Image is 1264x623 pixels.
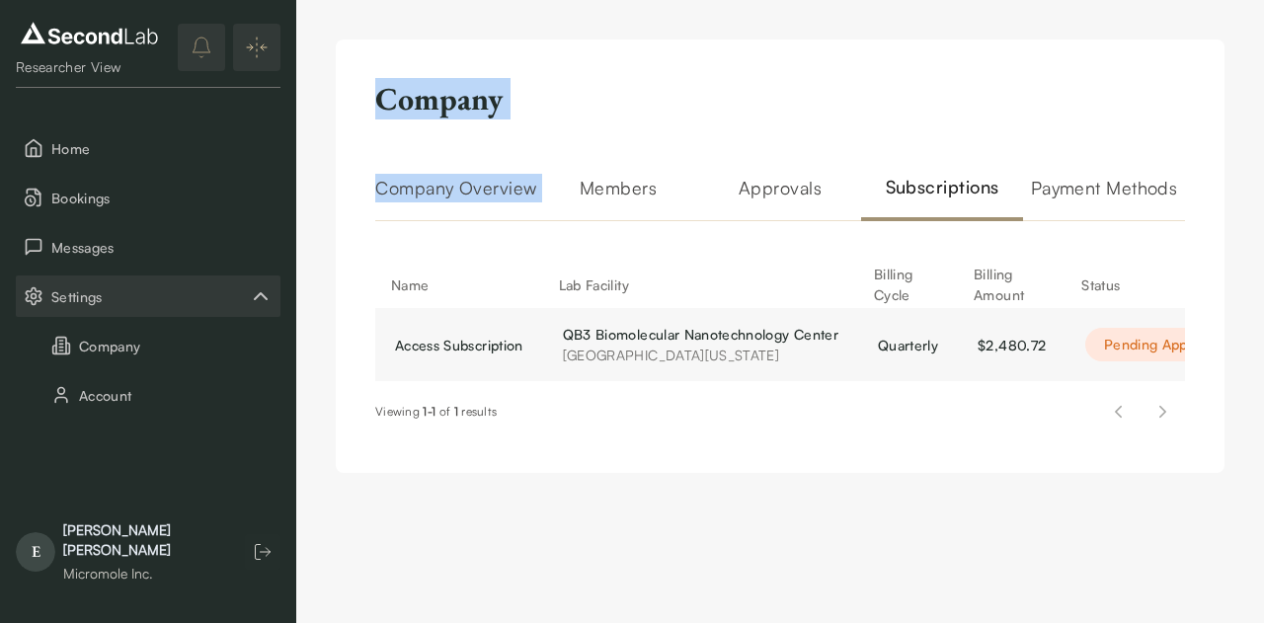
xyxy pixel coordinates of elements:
button: Settings [16,275,280,317]
th: Lab Facility [543,261,858,308]
h2: Members [537,174,699,221]
button: Bookings [16,177,280,218]
button: Company [16,325,280,366]
h2: Payment Methods [1023,174,1185,221]
span: 1 [454,404,458,419]
th: Status [1066,261,1257,308]
span: Home [51,138,273,159]
span: [GEOGRAPHIC_DATA][US_STATE] [563,345,838,365]
th: Billing Amount [958,261,1066,308]
button: notifications [178,24,225,71]
button: Expand/Collapse sidebar [233,24,280,71]
div: Viewing of results [375,403,497,421]
h2: Company Overview [375,174,537,221]
th: Billing Cycle [858,261,958,308]
span: QB3 Biomolecular Nanotechnology Center [563,324,838,345]
span: quarterly [878,337,938,353]
button: Home [16,127,280,169]
th: Name [375,261,543,308]
button: Messages [16,226,280,268]
div: Pending Approval [1085,328,1237,361]
img: logo [16,18,163,49]
div: Settings sub items [16,275,280,317]
button: Account [16,374,280,416]
span: Settings [51,286,249,307]
div: Access Subscription [395,335,523,355]
h2: Company [375,79,503,118]
div: Researcher View [16,57,163,77]
h2: Subscriptions [861,174,1023,221]
span: Messages [51,237,273,258]
span: Bookings [51,188,273,208]
span: $2,480.72 [978,337,1046,353]
h2: Approvals [699,174,861,221]
span: 1 - 1 [423,404,435,419]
